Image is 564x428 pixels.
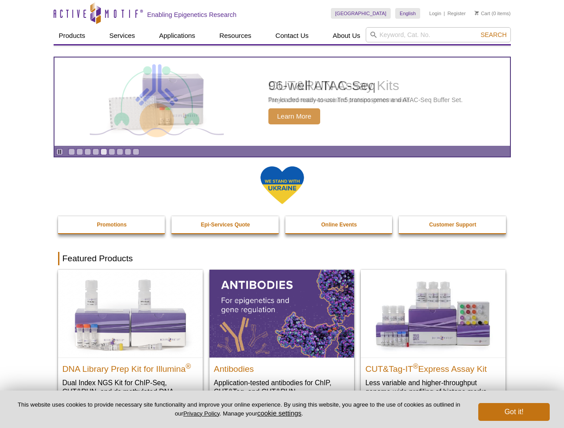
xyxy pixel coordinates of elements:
[429,222,476,228] strong: Customer Support
[214,27,257,44] a: Resources
[58,216,166,233] a: Promotions
[68,148,75,155] a: Go to slide 1
[109,148,115,155] a: Go to slide 6
[366,27,511,42] input: Keyword, Cat. No.
[480,31,506,38] span: Search
[260,165,305,205] img: We Stand With Ukraine
[63,378,198,405] p: Dual Index NGS Kit for ChIP-Seq, CUT&RUN, and ds methylated DNA assays.
[117,148,123,155] a: Go to slide 7
[285,216,393,233] a: Online Events
[54,58,510,146] a: Active Motif Kit photo 96-well ATAC-Seq Pre-loaded ready-to-use Tn5 transposomes and ATAC-Seq Buf...
[54,58,510,146] article: 96-well ATAC-Seq
[133,148,139,155] a: Go to slide 9
[365,378,501,396] p: Less variable and higher-throughput genome-wide profiling of histone marks​.
[14,401,464,418] p: This website uses cookies to provide necessary site functionality and improve your online experie...
[101,68,213,135] img: Active Motif Kit photo
[268,108,321,124] span: Learn More
[58,270,203,414] a: DNA Library Prep Kit for Illumina DNA Library Prep Kit for Illumina® Dual Index NGS Kit for ChIP-...
[56,148,63,155] a: Toggle autoplay
[63,360,198,374] h2: DNA Library Prep Kit for Illumina
[270,27,314,44] a: Contact Us
[92,148,99,155] a: Go to slide 4
[365,360,501,374] h2: CUT&Tag-IT Express Assay Kit
[361,270,506,405] a: CUT&Tag-IT® Express Assay Kit CUT&Tag-IT®Express Assay Kit Less variable and higher-throughput ge...
[154,27,201,44] a: Applications
[268,79,463,92] h2: 96-well ATAC-Seq
[475,11,479,15] img: Your Cart
[125,148,131,155] a: Go to slide 8
[58,252,506,265] h2: Featured Products
[186,362,191,370] sup: ®
[183,410,219,417] a: Privacy Policy
[475,10,490,16] a: Cart
[84,148,91,155] a: Go to slide 3
[171,216,280,233] a: Epi-Services Quote
[429,10,441,16] a: Login
[444,8,445,19] li: |
[399,216,507,233] a: Customer Support
[413,362,418,370] sup: ®
[209,270,354,357] img: All Antibodies
[201,222,250,228] strong: Epi-Services Quote
[100,148,107,155] a: Go to slide 5
[97,222,127,228] strong: Promotions
[478,31,509,39] button: Search
[268,96,463,104] p: Pre-loaded ready-to-use Tn5 transposomes and ATAC-Seq Buffer Set.
[321,222,357,228] strong: Online Events
[76,148,83,155] a: Go to slide 2
[147,11,237,19] h2: Enabling Epigenetics Research
[209,270,354,405] a: All Antibodies Antibodies Application-tested antibodies for ChIP, CUT&Tag, and CUT&RUN.
[54,27,91,44] a: Products
[361,270,506,357] img: CUT&Tag-IT® Express Assay Kit
[214,360,350,374] h2: Antibodies
[104,27,141,44] a: Services
[447,10,466,16] a: Register
[327,27,366,44] a: About Us
[58,270,203,357] img: DNA Library Prep Kit for Illumina
[475,8,511,19] li: (0 items)
[478,403,550,421] button: Got it!
[257,409,301,417] button: cookie settings
[331,8,391,19] a: [GEOGRAPHIC_DATA]
[214,378,350,396] p: Application-tested antibodies for ChIP, CUT&Tag, and CUT&RUN.
[395,8,420,19] a: English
